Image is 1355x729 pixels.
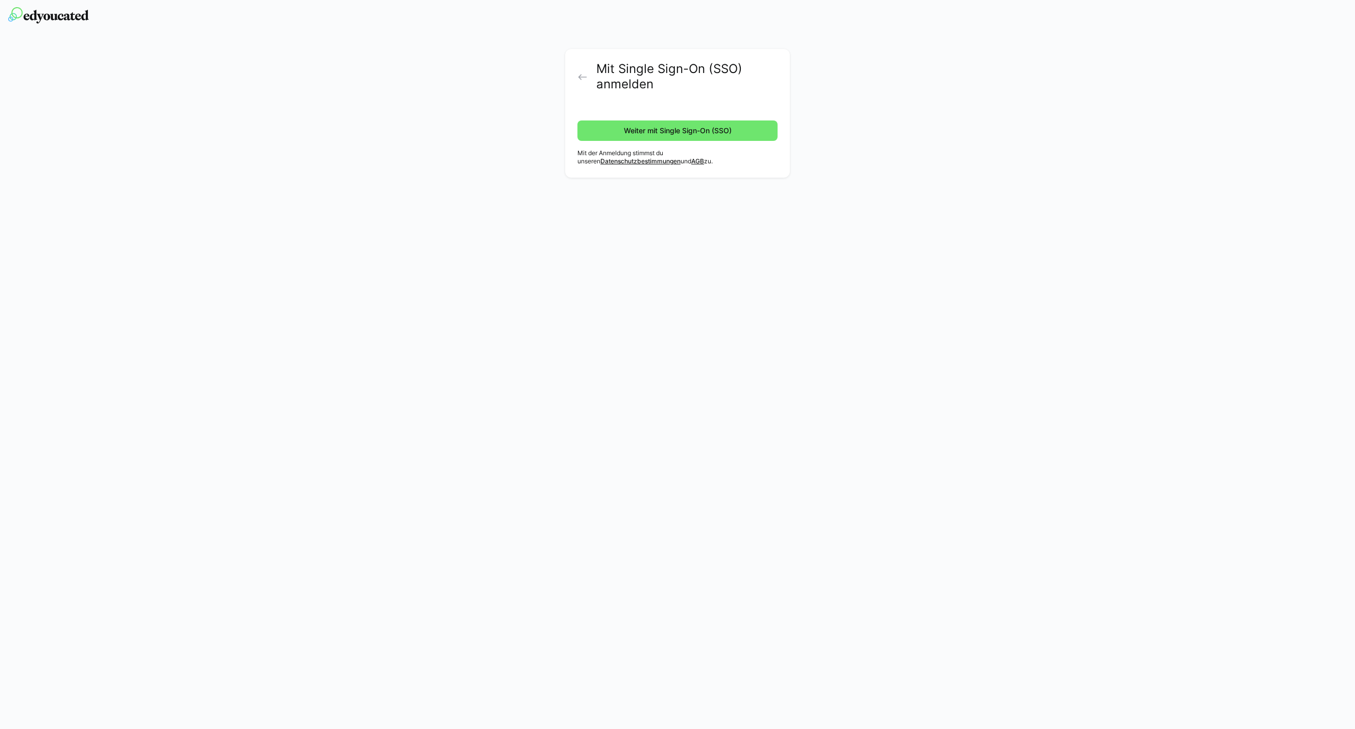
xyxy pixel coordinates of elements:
h2: Mit Single Sign-On (SSO) anmelden [596,61,778,92]
img: edyoucated [8,7,89,23]
a: AGB [691,157,704,165]
button: Weiter mit Single Sign-On (SSO) [577,120,778,141]
a: Datenschutzbestimmungen [600,157,681,165]
span: Weiter mit Single Sign-On (SSO) [622,126,733,136]
p: Mit der Anmeldung stimmst du unseren und zu. [577,149,778,165]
